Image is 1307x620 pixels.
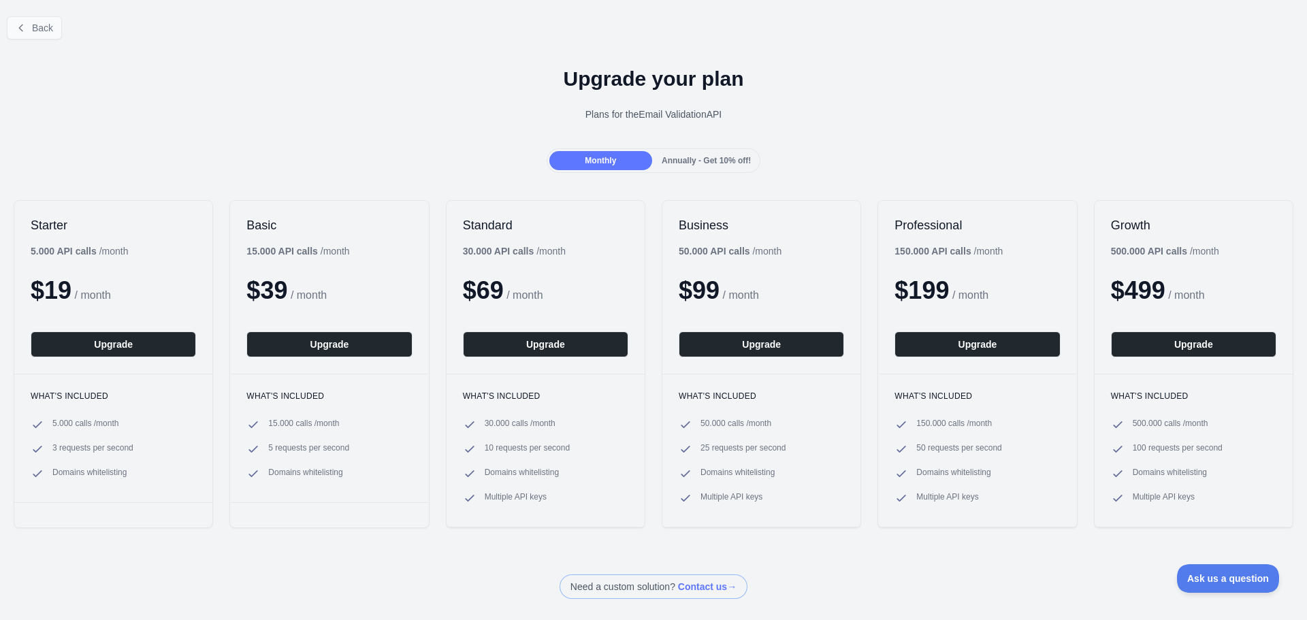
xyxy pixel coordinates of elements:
h2: Standard [463,217,628,233]
div: / month [894,244,1003,258]
span: $ 199 [894,276,949,304]
h2: Professional [894,217,1060,233]
b: 30.000 API calls [463,246,534,257]
span: $ 99 [679,276,720,304]
b: 50.000 API calls [679,246,750,257]
div: / month [463,244,566,258]
h2: Business [679,217,844,233]
iframe: Toggle Customer Support [1177,564,1280,593]
div: / month [679,244,781,258]
b: 150.000 API calls [894,246,971,257]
